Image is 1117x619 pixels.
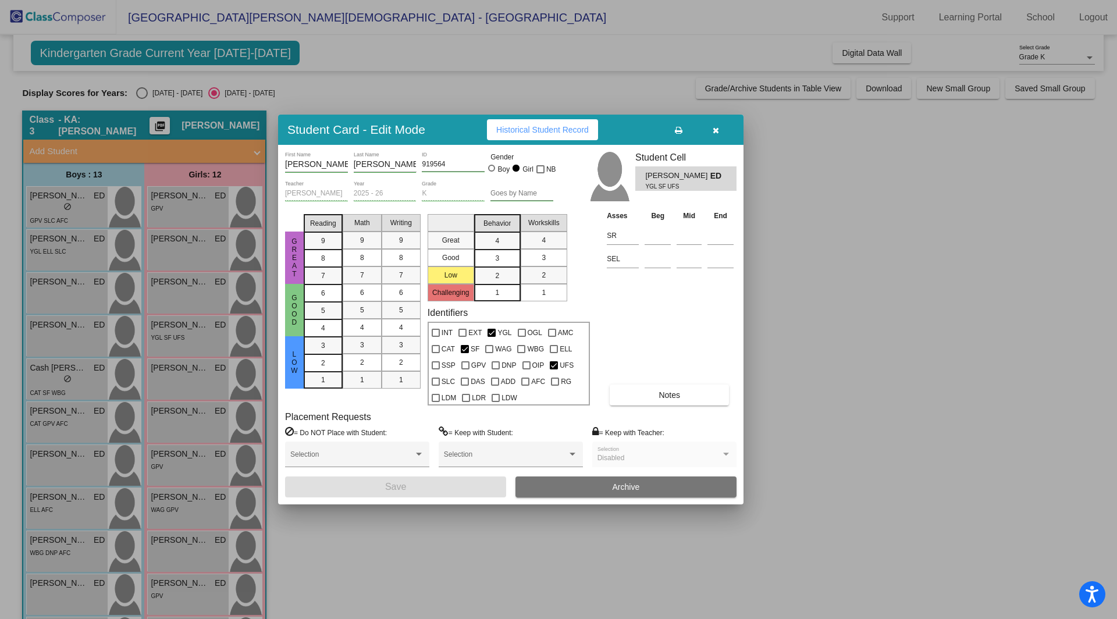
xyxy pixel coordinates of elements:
span: INT [442,326,453,340]
span: 1 [360,375,364,385]
button: Save [285,476,506,497]
input: assessment [607,227,639,244]
span: ELL [560,342,572,356]
span: Historical Student Record [496,125,589,134]
span: AFC [531,375,545,389]
input: grade [422,190,485,198]
span: GPV [471,358,486,372]
span: 3 [321,340,325,351]
span: YGL SF UFS [645,182,702,191]
span: YGL [497,326,511,340]
span: 6 [360,287,364,298]
span: 7 [399,270,403,280]
span: NB [546,162,556,176]
button: Notes [610,385,729,405]
span: OIP [532,358,545,372]
label: Placement Requests [285,411,371,422]
span: 3 [495,253,499,264]
span: SSP [442,358,456,372]
span: WAG [495,342,511,356]
span: 2 [321,358,325,368]
span: CAT [442,342,455,356]
span: [PERSON_NAME] [645,170,710,182]
span: Workskills [528,218,560,228]
label: = Keep with Teacher: [592,426,664,438]
span: 4 [321,323,325,333]
span: Great [289,237,300,278]
span: 8 [360,252,364,263]
span: 1 [321,375,325,385]
span: Behavior [483,218,511,229]
h3: Student Cell [635,152,737,163]
span: Low [289,350,300,375]
input: goes by name [490,190,553,198]
div: Girl [522,164,533,175]
span: Good [289,294,300,326]
span: 7 [360,270,364,280]
span: RG [561,375,571,389]
span: 9 [321,236,325,246]
span: Disabled [597,454,625,462]
span: 4 [542,235,546,246]
span: 1 [542,287,546,298]
span: 3 [399,340,403,350]
span: EXT [468,326,482,340]
span: 3 [542,252,546,263]
span: UFS [560,358,574,372]
span: 2 [360,357,364,368]
th: Mid [674,209,705,222]
button: Archive [515,476,737,497]
span: 7 [321,271,325,281]
input: assessment [607,250,639,268]
span: ADD [501,375,515,389]
mat-label: Gender [490,152,553,162]
span: 4 [399,322,403,333]
span: AMC [558,326,574,340]
span: 5 [360,305,364,315]
th: Beg [642,209,674,222]
th: End [705,209,737,222]
div: Boy [497,164,510,175]
label: = Keep with Student: [439,426,513,438]
span: LDW [501,391,517,405]
span: 2 [399,357,403,368]
h3: Student Card - Edit Mode [287,122,425,137]
span: 2 [542,270,546,280]
label: Identifiers [428,307,468,318]
span: Reading [310,218,336,229]
span: ED [710,170,727,182]
input: year [354,190,417,198]
span: Notes [659,390,680,400]
span: 3 [360,340,364,350]
span: WBG [527,342,544,356]
span: 4 [495,236,499,246]
span: LDR [472,391,486,405]
span: 1 [399,375,403,385]
span: 8 [399,252,403,263]
span: Math [354,218,370,228]
span: LDM [442,391,456,405]
span: Save [385,482,406,492]
span: SF [471,342,479,356]
span: Archive [613,482,640,492]
span: DNP [501,358,516,372]
label: = Do NOT Place with Student: [285,426,387,438]
th: Asses [604,209,642,222]
span: 9 [360,235,364,246]
span: 2 [495,271,499,281]
span: 4 [360,322,364,333]
input: teacher [285,190,348,198]
span: 6 [321,288,325,298]
input: Enter ID [422,161,485,169]
button: Historical Student Record [487,119,598,140]
span: 1 [495,287,499,298]
span: 5 [321,305,325,316]
span: 5 [399,305,403,315]
span: 9 [399,235,403,246]
span: 8 [321,253,325,264]
span: DAS [471,375,485,389]
span: 6 [399,287,403,298]
span: OGL [528,326,542,340]
span: Writing [390,218,412,228]
span: SLC [442,375,455,389]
